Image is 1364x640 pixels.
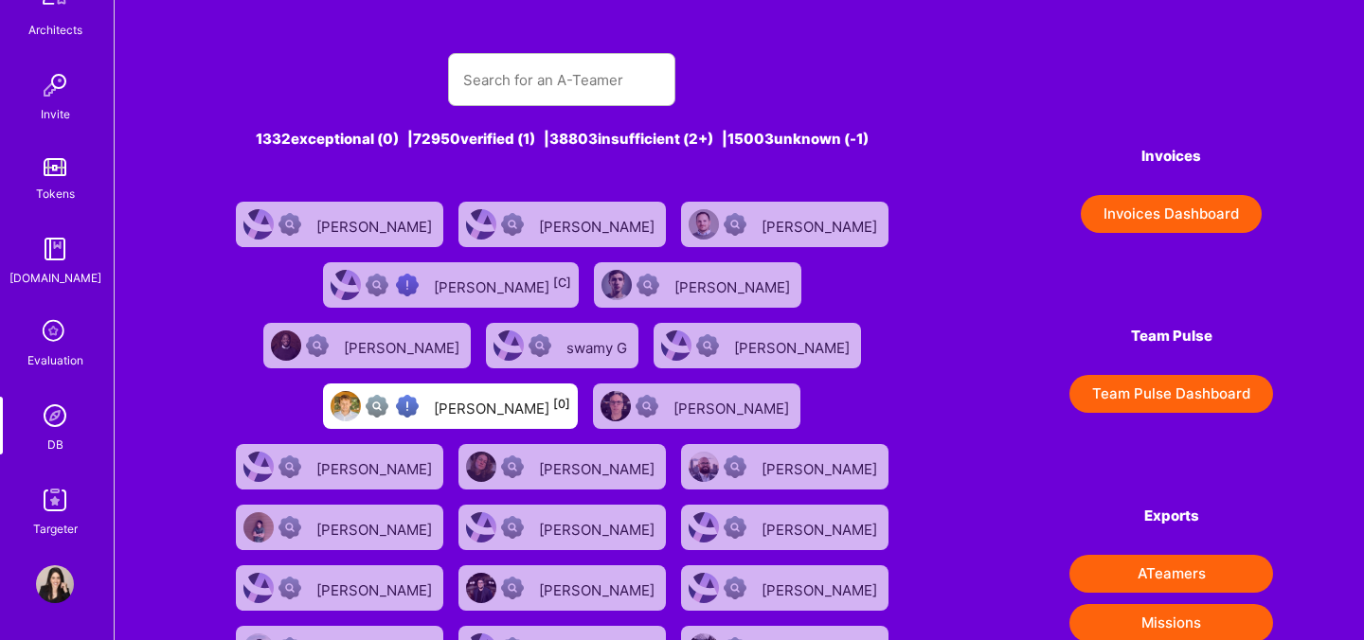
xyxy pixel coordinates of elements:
[27,350,83,370] div: Evaluation
[673,394,793,418] div: [PERSON_NAME]
[1069,148,1273,165] h4: Invoices
[724,213,746,236] img: Not Scrubbed
[256,315,478,376] a: User AvatarNot Scrubbed[PERSON_NAME]
[601,270,632,300] img: User Avatar
[243,512,274,542] img: User Avatar
[466,209,496,240] img: User Avatar
[636,395,658,418] img: Not Scrubbed
[689,452,719,482] img: User Avatar
[553,276,571,290] sup: [C]
[601,391,631,421] img: User Avatar
[724,516,746,539] img: Not Scrubbed
[451,497,673,558] a: User AvatarNot Scrubbed[PERSON_NAME]
[529,334,551,357] img: Not Scrubbed
[689,573,719,603] img: User Avatar
[366,274,388,296] img: Not fully vetted
[673,194,896,255] a: User AvatarNot Scrubbed[PERSON_NAME]
[673,497,896,558] a: User AvatarNot Scrubbed[PERSON_NAME]
[271,330,301,361] img: User Avatar
[243,209,274,240] img: User Avatar
[501,516,524,539] img: Not Scrubbed
[28,20,82,40] div: Architects
[451,194,673,255] a: User AvatarNot Scrubbed[PERSON_NAME]
[451,558,673,618] a: User AvatarNot Scrubbed[PERSON_NAME]
[501,455,524,478] img: Not Scrubbed
[586,255,809,315] a: User AvatarNot Scrubbed[PERSON_NAME]
[36,66,74,104] img: Invite
[228,558,451,618] a: User AvatarNot Scrubbed[PERSON_NAME]
[553,397,570,411] sup: [0]
[228,194,451,255] a: User AvatarNot Scrubbed[PERSON_NAME]
[1069,507,1273,524] h4: Exports
[41,104,70,124] div: Invite
[637,274,659,296] img: Not Scrubbed
[331,391,361,421] img: User Avatar
[478,315,646,376] a: User AvatarNot Scrubbedswamy G
[31,565,79,603] a: User Avatar
[36,184,75,204] div: Tokens
[673,436,896,497] a: User AvatarNot Scrubbed[PERSON_NAME]
[366,395,388,418] img: Not fully vetted
[306,334,329,357] img: Not Scrubbed
[501,577,524,599] img: Not Scrubbed
[539,454,658,479] div: [PERSON_NAME]
[33,519,78,539] div: Targeter
[243,452,274,482] img: User Avatar
[228,436,451,497] a: User AvatarNot Scrubbed[PERSON_NAME]
[674,273,794,297] div: [PERSON_NAME]
[315,255,586,315] a: User AvatarNot fully vettedHigh Potential User[PERSON_NAME][C]
[316,576,436,600] div: [PERSON_NAME]
[206,129,919,149] div: 1332 exceptional (0) | 72950 verified (1) | 38803 insufficient (2+) | 15003 unknown (-1)
[278,455,301,478] img: Not Scrubbed
[463,56,660,104] input: Search for an A-Teamer
[1069,375,1273,413] button: Team Pulse Dashboard
[689,512,719,542] img: User Avatar
[47,435,63,454] div: DB
[316,212,436,237] div: [PERSON_NAME]
[1069,328,1273,345] h4: Team Pulse
[762,576,881,600] div: [PERSON_NAME]
[734,333,853,358] div: [PERSON_NAME]
[661,330,691,361] img: User Avatar
[762,515,881,540] div: [PERSON_NAME]
[696,334,719,357] img: Not Scrubbed
[762,212,881,237] div: [PERSON_NAME]
[36,397,74,435] img: Admin Search
[466,452,496,482] img: User Avatar
[228,497,451,558] a: User AvatarNot Scrubbed[PERSON_NAME]
[466,512,496,542] img: User Avatar
[539,212,658,237] div: [PERSON_NAME]
[396,395,419,418] img: High Potential User
[36,230,74,268] img: guide book
[243,573,274,603] img: User Avatar
[434,273,571,297] div: [PERSON_NAME]
[566,333,631,358] div: swamy G
[316,515,436,540] div: [PERSON_NAME]
[762,454,881,479] div: [PERSON_NAME]
[724,577,746,599] img: Not Scrubbed
[724,455,746,478] img: Not Scrubbed
[331,270,361,300] img: User Avatar
[1069,555,1273,593] button: ATeamers
[501,213,524,236] img: Not Scrubbed
[1081,195,1262,233] button: Invoices Dashboard
[646,315,869,376] a: User AvatarNot Scrubbed[PERSON_NAME]
[278,213,301,236] img: Not Scrubbed
[539,576,658,600] div: [PERSON_NAME]
[37,314,73,350] i: icon SelectionTeam
[585,376,808,436] a: User AvatarNot Scrubbed[PERSON_NAME]
[539,515,658,540] div: [PERSON_NAME]
[9,268,101,288] div: [DOMAIN_NAME]
[494,330,524,361] img: User Avatar
[466,573,496,603] img: User Avatar
[316,454,436,479] div: [PERSON_NAME]
[36,481,74,519] img: Skill Targeter
[344,333,463,358] div: [PERSON_NAME]
[1069,195,1273,233] a: Invoices Dashboard
[451,436,673,497] a: User AvatarNot Scrubbed[PERSON_NAME]
[315,376,585,436] a: User AvatarNot fully vettedHigh Potential User[PERSON_NAME][0]
[36,565,74,603] img: User Avatar
[278,577,301,599] img: Not Scrubbed
[278,516,301,539] img: Not Scrubbed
